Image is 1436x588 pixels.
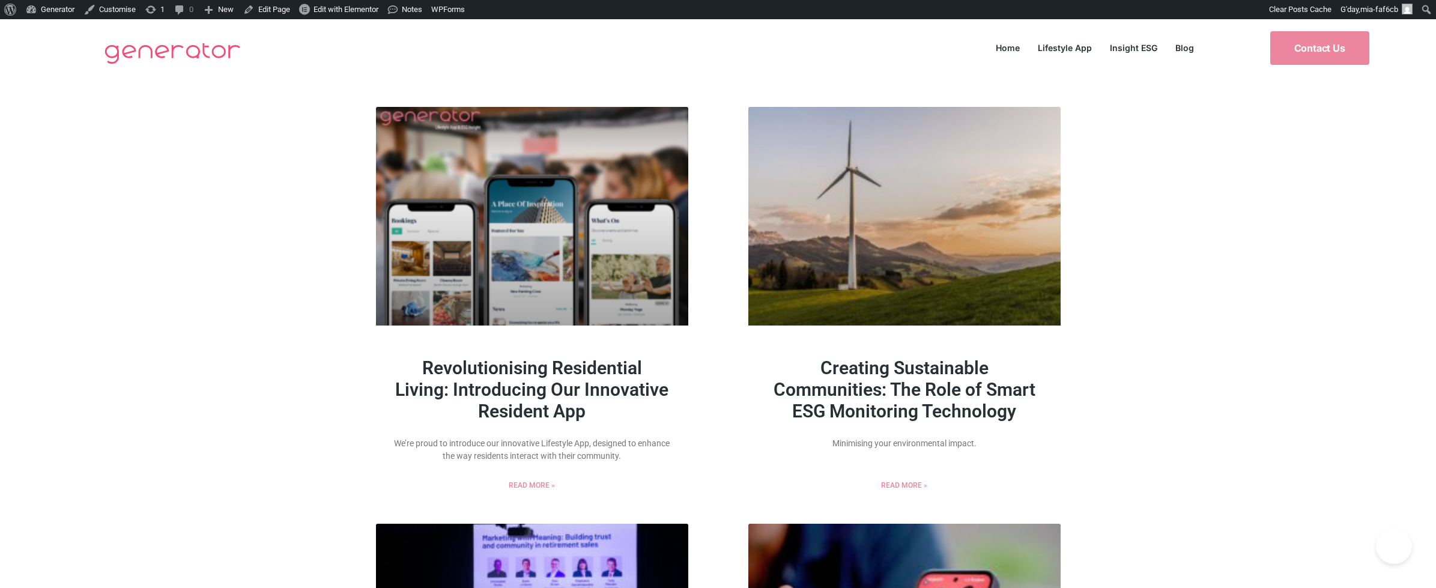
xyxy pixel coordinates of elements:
span: mia-faf6cb [1360,5,1398,14]
iframe: Toggle Customer Support [1376,528,1412,564]
nav: Menu [987,40,1203,56]
a: Lifestyle App [1029,40,1101,56]
p: We’re proud to introduce our innovative Lifestyle App, designed to enhance the way residents inte... [394,437,670,462]
a: Read more about Revolutionising Residential Living: Introducing Our Innovative Resident App [509,480,555,491]
a: Revolutionising Residential Living: Introducing Our Innovative Resident App [395,357,668,422]
span: Contact Us [1294,43,1345,53]
a: Read more about Creating Sustainable Communities: The Role of Smart ESG Monitoring Technology [881,480,927,491]
a: Home [987,40,1029,56]
a: Blog [1166,40,1203,56]
a: Creating Sustainable Communities: The Role of Smart ESG Monitoring Technology [774,357,1035,422]
p: Minimising your environmental impact. [766,437,1043,450]
span: Edit with Elementor [314,5,378,14]
a: Contact Us [1270,31,1369,65]
a: Insight ESG [1101,40,1166,56]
